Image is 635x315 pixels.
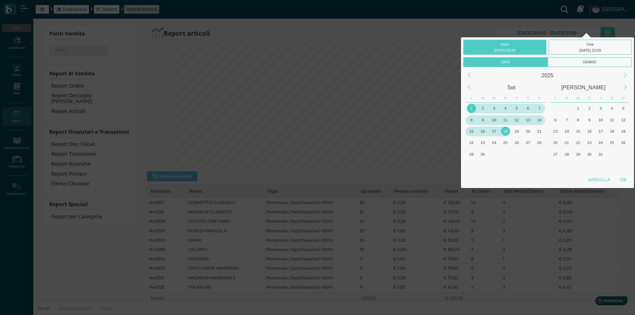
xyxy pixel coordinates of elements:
[618,68,633,82] div: Next Year
[596,104,605,113] div: 3
[523,127,532,136] div: 20
[511,93,522,103] div: Venerdì
[466,93,477,103] div: Lunedì
[574,150,583,159] div: 29
[607,115,616,124] div: 11
[584,160,595,171] div: Giovedì, Novembre 6
[585,127,594,136] div: 16
[477,160,488,171] div: Martedì, Ottobre 7
[488,103,500,114] div: Mercoledì, Settembre 3
[500,93,511,103] div: Giovedì
[534,93,545,103] div: Domenica
[606,93,618,103] div: Sabato
[548,57,632,67] div: Orario
[478,104,487,113] div: 2
[584,114,595,125] div: Giovedì, Ottobre 9
[585,104,594,113] div: 2
[475,69,619,81] div: 2025
[478,138,487,147] div: 23
[572,126,584,137] div: Mercoledì, Ottobre 15
[500,160,511,171] div: Giovedì, Ottobre 9
[595,103,606,114] div: Venerdì, Ottobre 3
[618,160,629,171] div: Domenica, Novembre 9
[478,150,487,159] div: 30
[488,114,500,125] div: Mercoledì, Settembre 10
[512,127,521,136] div: 19
[596,138,605,147] div: 24
[511,148,522,160] div: Venerdì, Ottobre 3
[523,115,532,124] div: 13
[467,115,476,124] div: 8
[522,114,534,125] div: Sabato, Settembre 13
[574,138,583,147] div: 22
[477,103,488,114] div: Martedì, Settembre 2
[535,104,544,113] div: 7
[619,127,628,136] div: 19
[584,126,595,137] div: Giovedì, Ottobre 16
[551,138,560,147] div: 20
[561,126,572,137] div: Martedì, Ottobre 14
[511,114,522,125] div: Venerdì, Settembre 12
[585,138,594,147] div: 23
[550,148,561,160] div: Lunedì, Ottobre 27
[572,160,584,171] div: Mercoledì, Novembre 5
[618,137,629,148] div: Domenica, Ottobre 26
[618,114,629,125] div: Domenica, Ottobre 12
[606,126,618,137] div: Sabato, Ottobre 18
[550,47,630,53] div: [DATE] 23:59
[584,103,595,114] div: Giovedì, Ottobre 2
[462,80,477,94] div: Previous Month
[562,127,571,136] div: 14
[535,127,544,136] div: 21
[488,126,500,137] div: Mercoledì, Settembre 17
[619,115,628,124] div: 12
[596,150,605,159] div: 31
[562,150,571,159] div: 28
[523,138,532,147] div: 27
[475,81,547,93] div: Settembre
[522,93,534,103] div: Sabato
[595,160,606,171] div: Venerdì, Novembre 7
[595,93,606,103] div: Venerdì
[584,93,595,103] div: Giovedì
[500,148,511,160] div: Giovedì, Ottobre 2
[500,114,511,125] div: Giovedì, Settembre 11
[562,115,571,124] div: 7
[595,114,606,125] div: Venerdì, Ottobre 10
[619,138,628,147] div: 26
[551,150,560,159] div: 27
[618,80,633,94] div: Next Month
[511,160,522,171] div: Venerdì, Ottobre 10
[606,160,618,171] div: Sabato, Novembre 8
[606,114,618,125] div: Sabato, Ottobre 11
[572,137,584,148] div: Mercoledì, Ottobre 22
[534,114,545,125] div: Domenica, Settembre 14
[561,114,572,125] div: Martedì, Ottobre 7
[619,104,628,113] div: 5
[522,148,534,160] div: Sabato, Ottobre 4
[488,160,500,171] div: Mercoledì, Ottobre 8
[550,114,561,125] div: Lunedì, Ottobre 6
[511,137,522,148] div: Venerdì, Settembre 26
[490,104,499,113] div: 3
[511,126,522,137] div: Venerdì, Settembre 19
[511,103,522,114] div: Venerdì, Settembre 5
[534,160,545,171] div: Domenica, Ottobre 12
[606,148,618,160] div: Sabato, Novembre 1
[490,138,499,147] div: 24
[488,137,500,148] div: Mercoledì, Settembre 24
[467,127,476,136] div: 15
[467,104,476,113] div: 1
[466,137,477,148] div: Lunedì, Settembre 22
[585,150,594,159] div: 30
[522,137,534,148] div: Sabato, Settembre 27
[595,148,606,160] div: Venerdì, Ottobre 31
[535,115,544,124] div: 14
[477,137,488,148] div: Martedì, Settembre 23
[618,148,629,160] div: Domenica, Novembre 2
[466,160,477,171] div: Lunedì, Ottobre 6
[607,127,616,136] div: 18
[574,127,583,136] div: 15
[522,126,534,137] div: Sabato, Settembre 20
[549,40,632,55] div: Fine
